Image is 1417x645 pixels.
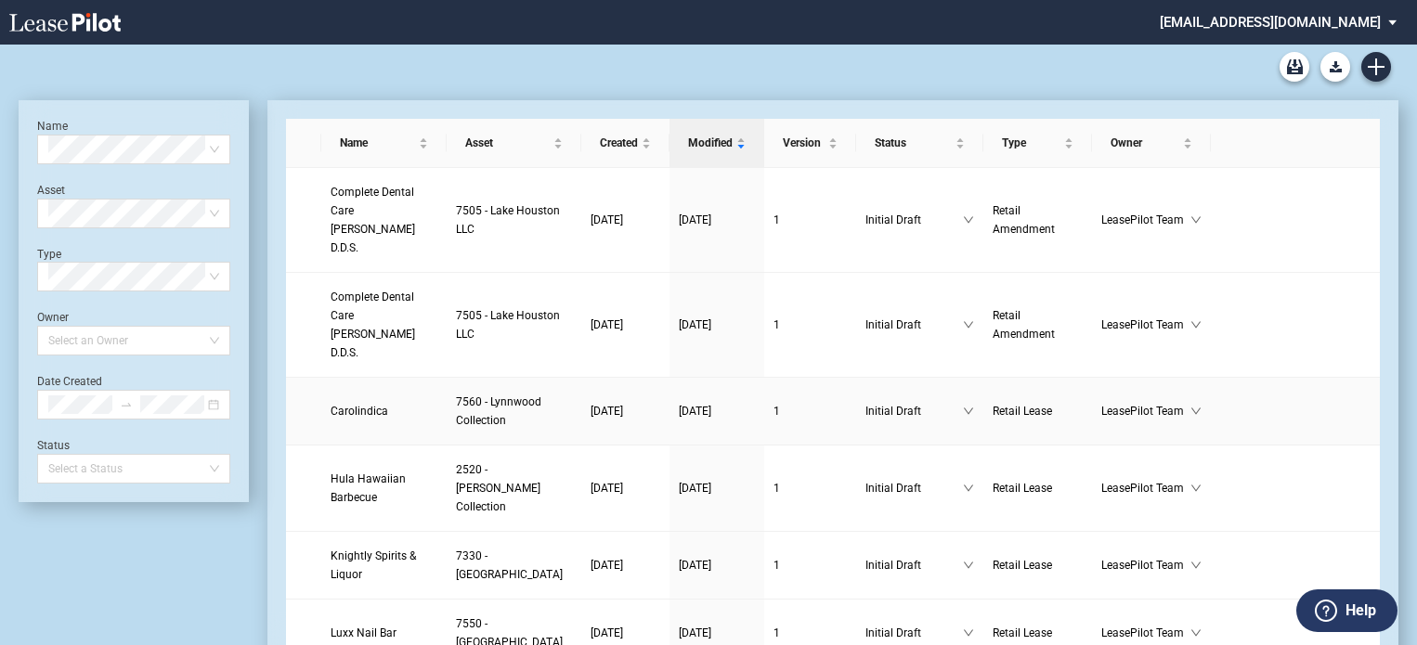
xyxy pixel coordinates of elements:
span: 7330 - Fountains West [456,549,563,581]
span: Asset [465,134,550,152]
span: Luxx Nail Bar [331,626,396,639]
span: down [963,214,974,226]
span: [DATE] [591,626,623,639]
span: LeasePilot Team [1101,556,1190,574]
span: LeasePilot Team [1101,316,1190,334]
span: down [963,406,974,417]
span: 7505 - Lake Houston LLC [456,309,560,341]
span: Status [875,134,952,152]
span: Retail Lease [993,559,1052,572]
a: [DATE] [679,211,755,229]
span: swap-right [120,398,133,411]
span: [DATE] [591,482,623,495]
span: [DATE] [591,318,623,331]
span: 7560 - Lynnwood Collection [456,395,541,427]
a: 7560 - Lynnwood Collection [456,393,572,430]
span: Knightly Spirits & Liquor [331,549,416,581]
th: Owner [1092,119,1211,168]
a: Retail Lease [993,402,1083,420]
a: 1 [773,624,847,642]
span: Hula Hawaiian Barbecue [331,472,406,504]
span: Initial Draft [865,316,963,334]
span: Carolindica [331,405,388,418]
span: 1 [773,405,780,418]
label: Asset [37,184,65,197]
span: Name [340,134,415,152]
span: Retail Amendment [993,309,1055,341]
span: 1 [773,626,780,639]
span: Owner [1111,134,1179,152]
a: Luxx Nail Bar [331,624,437,642]
a: [DATE] [679,316,755,334]
span: down [963,319,974,330]
span: LeasePilot Team [1101,479,1190,497]
a: 1 [773,556,847,574]
a: Archive [1280,52,1309,82]
a: [DATE] [591,624,660,642]
a: 1 [773,211,847,229]
span: [DATE] [679,626,711,639]
span: [DATE] [591,405,623,418]
span: LeasePilot Team [1101,402,1190,420]
label: Owner [37,311,69,324]
span: Retail Amendment [993,204,1055,236]
span: [DATE] [679,559,711,572]
th: Modified [669,119,764,168]
span: Created [600,134,638,152]
span: [DATE] [679,482,711,495]
span: 1 [773,318,780,331]
a: Retail Amendment [993,306,1083,343]
span: Initial Draft [865,402,963,420]
th: Status [856,119,983,168]
span: [DATE] [591,213,623,226]
span: down [1190,483,1202,494]
span: Retail Lease [993,405,1052,418]
a: 7505 - Lake Houston LLC [456,201,572,239]
a: [DATE] [591,402,660,420]
th: Version [764,119,856,168]
a: Retail Amendment [993,201,1083,239]
span: down [1190,214,1202,226]
th: Type [983,119,1092,168]
span: Retail Lease [993,482,1052,495]
a: 7505 - Lake Houston LLC [456,306,572,343]
a: [DATE] [679,624,755,642]
th: Name [321,119,447,168]
a: Knightly Spirits & Liquor [331,547,437,584]
a: [DATE] [591,556,660,574]
span: Initial Draft [865,211,963,229]
span: Complete Dental Care Dr. Csengery D.D.S. [331,290,415,359]
span: Modified [688,134,733,152]
span: 1 [773,482,780,495]
a: [DATE] [679,402,755,420]
span: [DATE] [679,213,711,226]
a: [DATE] [591,211,660,229]
span: 2520 - Cordova Collection [456,463,540,513]
span: to [120,398,133,411]
a: Retail Lease [993,624,1083,642]
span: Initial Draft [865,624,963,642]
span: Initial Draft [865,479,963,497]
span: down [1190,560,1202,571]
span: down [963,560,974,571]
a: 7330 - [GEOGRAPHIC_DATA] [456,547,572,584]
span: down [963,483,974,494]
label: Status [37,439,70,452]
a: 1 [773,402,847,420]
label: Help [1345,599,1376,623]
button: Help [1296,589,1397,632]
a: Retail Lease [993,479,1083,497]
span: 1 [773,213,780,226]
span: LeasePilot Team [1101,211,1190,229]
a: [DATE] [591,316,660,334]
span: Complete Dental Care Dr. Csengery D.D.S. [331,186,415,254]
span: [DATE] [679,318,711,331]
a: Retail Lease [993,556,1083,574]
span: Retail Lease [993,626,1052,639]
span: down [1190,627,1202,639]
span: 7505 - Lake Houston LLC [456,204,560,236]
a: 2520 - [PERSON_NAME] Collection [456,460,572,516]
label: Name [37,120,68,133]
button: Download Blank Form [1320,52,1350,82]
span: down [1190,406,1202,417]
